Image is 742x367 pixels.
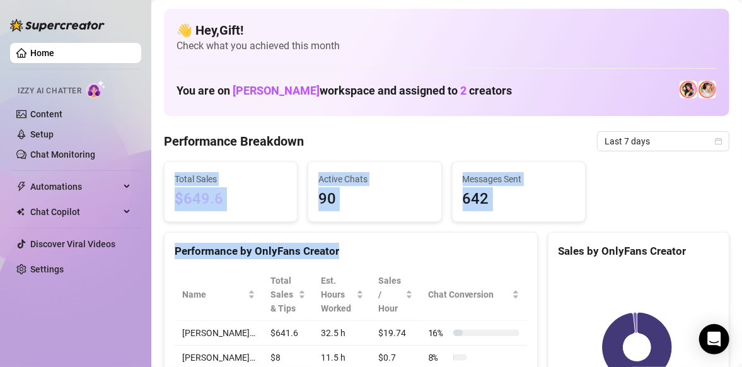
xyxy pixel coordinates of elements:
[30,48,54,58] a: Home
[428,288,509,301] span: Chat Conversion
[420,269,527,321] th: Chat Conversion
[18,85,81,97] span: Izzy AI Chatter
[175,187,287,211] span: $649.6
[30,109,62,119] a: Content
[318,172,431,186] span: Active Chats
[371,321,420,346] td: $19.74
[605,132,722,151] span: Last 7 days
[30,239,115,249] a: Discover Viral Videos
[177,39,717,53] span: Check what you achieved this month
[30,149,95,160] a: Chat Monitoring
[175,172,287,186] span: Total Sales
[177,84,512,98] h1: You are on workspace and assigned to creators
[463,187,575,211] span: 642
[321,274,353,315] div: Est. Hours Worked
[428,351,448,364] span: 8 %
[10,19,105,32] img: logo-BBDzfeDw.svg
[263,321,313,346] td: $641.6
[270,274,296,315] span: Total Sales & Tips
[233,84,320,97] span: [PERSON_NAME]
[30,202,120,222] span: Chat Copilot
[16,182,26,192] span: thunderbolt
[318,187,431,211] span: 90
[428,326,448,340] span: 16 %
[182,288,245,301] span: Name
[379,274,403,315] span: Sales / Hour
[16,207,25,216] img: Chat Copilot
[30,129,54,139] a: Setup
[313,321,371,346] td: 32.5 h
[699,324,729,354] div: Open Intercom Messenger
[164,132,304,150] h4: Performance Breakdown
[715,137,722,145] span: calendar
[30,264,64,274] a: Settings
[699,81,716,98] img: 𝖍𝖔𝖑𝖑𝖞
[371,269,420,321] th: Sales / Hour
[460,84,467,97] span: 2
[175,321,263,346] td: [PERSON_NAME]…
[175,269,263,321] th: Name
[86,80,106,98] img: AI Chatter
[30,177,120,197] span: Automations
[177,21,717,39] h4: 👋 Hey, Gift !
[175,243,527,260] div: Performance by OnlyFans Creator
[680,81,697,98] img: Holly
[463,172,575,186] span: Messages Sent
[559,243,719,260] div: Sales by OnlyFans Creator
[263,269,313,321] th: Total Sales & Tips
